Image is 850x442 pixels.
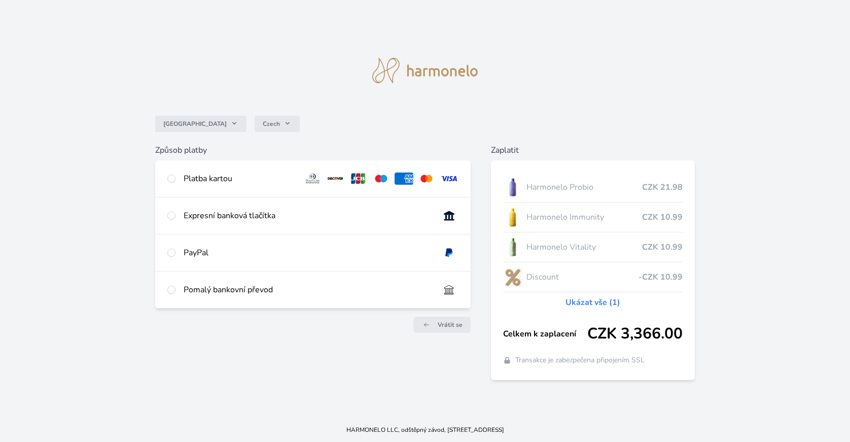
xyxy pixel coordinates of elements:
[395,173,413,185] img: amex.svg
[526,271,639,283] span: Discount
[263,120,280,128] span: Czech
[163,120,227,128] span: [GEOGRAPHIC_DATA]
[155,144,471,156] h6: Způsob platby
[372,58,478,83] img: logo.svg
[184,210,432,222] div: Expresní banková tlačítka
[491,144,695,156] h6: Zaplatit
[639,271,683,283] span: -CZK 10.99
[417,173,436,185] img: mc.svg
[503,234,522,260] img: CLEAN_VITALITY_se_stinem_x-lo.jpg
[155,116,246,132] button: [GEOGRAPHIC_DATA]
[372,173,391,185] img: maestro.svg
[526,211,642,223] span: Harmonelo Immunity
[515,355,645,365] span: Transakce je zabezpečena připojením SSL
[349,173,368,185] img: jcb.svg
[587,325,683,343] span: CZK 3,366.00
[440,210,458,222] img: onlineBanking_CZ.svg
[503,328,587,340] span: Celkem k zaplacení
[642,241,683,253] span: CZK 10.99
[184,173,295,185] div: Platba kartou
[503,175,522,200] img: CLEAN_PROBIO_se_stinem_x-lo.jpg
[184,284,432,296] div: Pomalý bankovní převod
[565,296,620,309] a: Ukázat vše (1)
[642,181,683,193] span: CZK 21.98
[440,173,458,185] img: visa.svg
[440,284,458,296] img: bankTransfer_IBAN.svg
[642,211,683,223] span: CZK 10.99
[438,321,463,329] span: Vrátit se
[440,247,458,259] img: paypal.svg
[255,116,300,132] button: Czech
[413,317,471,333] a: Vrátit se
[303,173,322,185] img: diners.svg
[526,241,642,253] span: Harmonelo Vitality
[184,247,432,259] div: PayPal
[526,181,642,193] span: Harmonelo Probio
[503,205,522,230] img: IMMUNITY_se_stinem_x-lo.jpg
[326,173,345,185] img: discover.svg
[503,264,522,290] img: discount-lo.png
